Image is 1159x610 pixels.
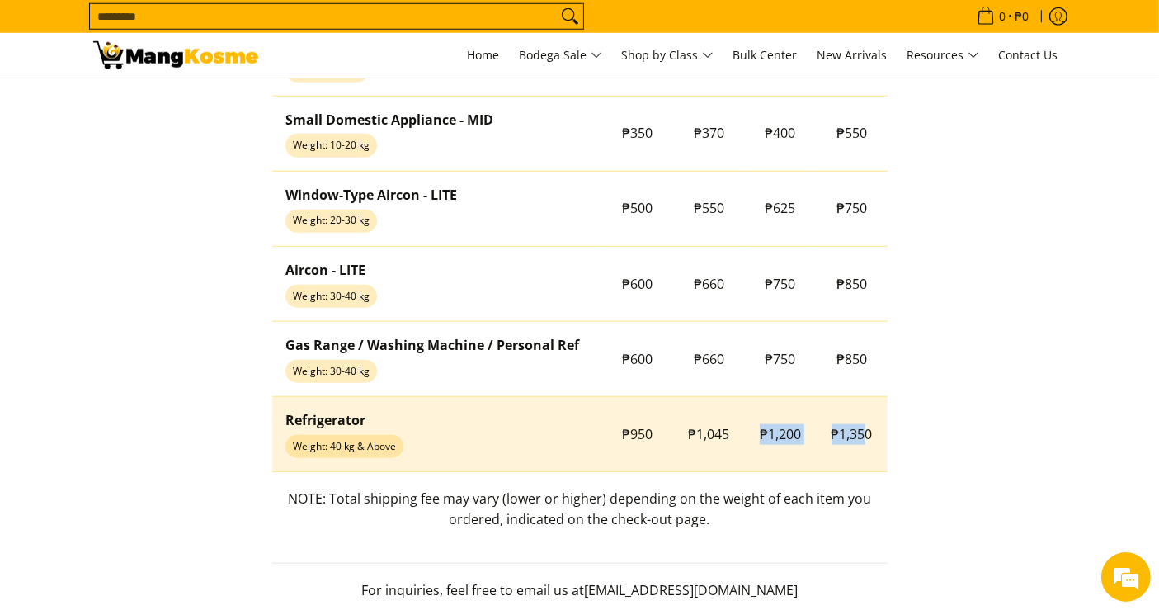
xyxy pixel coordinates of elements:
span: ₱400 [766,124,796,142]
nav: Main Menu [275,33,1067,78]
strong: Small Domestic Appliance - MID [285,111,493,129]
span: Weight: 30-40 kg [285,360,377,383]
span: ₱750 [766,275,796,293]
strong: Window-Type Aircon - LITE [285,186,457,204]
span: ₱660 [694,350,724,368]
span: ₱1,045 [689,425,730,443]
span: ₱0 [1013,11,1032,22]
span: [EMAIL_ADDRESS][DOMAIN_NAME] [584,581,798,599]
span: ₱625 [766,199,796,217]
span: • [972,7,1034,26]
span: ₱550 [694,199,724,217]
span: ₱350 [623,124,653,142]
strong: Refrigerator [285,411,365,429]
span: New Arrivals [817,47,888,63]
a: Contact Us [991,33,1067,78]
span: ₱1,200 [760,425,801,443]
span: 0 [997,11,1009,22]
a: Home [459,33,508,78]
span: We're online! [96,193,228,360]
a: Resources [899,33,987,78]
span: ₱850 [836,275,867,293]
a: Bulk Center [725,33,806,78]
span: Weight: 30-40 kg [285,285,377,308]
span: Home [468,47,500,63]
span: ₱660 [694,275,724,293]
strong: Aircon - LITE [285,261,365,279]
span: ₱750 [766,350,796,368]
td: ₱500 [602,171,674,246]
a: Shop by Class [614,33,722,78]
span: ₱1,350 [832,425,873,443]
button: Search [557,4,583,29]
div: Minimize live chat window [271,8,310,48]
span: Weight: 10-20 kg [285,134,377,157]
span: Resources [907,45,979,66]
span: ₱850 [836,350,867,368]
span: Weight: 20-30 kg [285,210,377,233]
span: ₱370 [694,124,724,142]
div: Chat with us now [86,92,277,114]
span: Shop by Class [622,45,714,66]
span: ₱750 [836,199,867,217]
span: Bodega Sale [520,45,602,66]
span: Bulk Center [733,47,798,63]
img: Shipping &amp; Delivery Page l Mang Kosme: Home Appliances Warehouse Sale! [93,41,258,69]
span: ₱950 [623,425,653,443]
a: New Arrivals [809,33,896,78]
a: Bodega Sale [511,33,610,78]
strong: Gas Range / Washing Machine / Personal Ref [285,336,579,354]
span: Weight: 40 kg & Above [285,435,403,458]
td: ₱600 [602,246,674,321]
p: NOTE: Total shipping fee may vary (lower or higher) depending on the weight of each item you orde... [271,489,888,546]
span: ₱550 [836,124,867,142]
span: Contact Us [999,47,1058,63]
td: ₱600 [602,322,674,397]
textarea: Type your message and hit 'Enter' [8,422,314,480]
